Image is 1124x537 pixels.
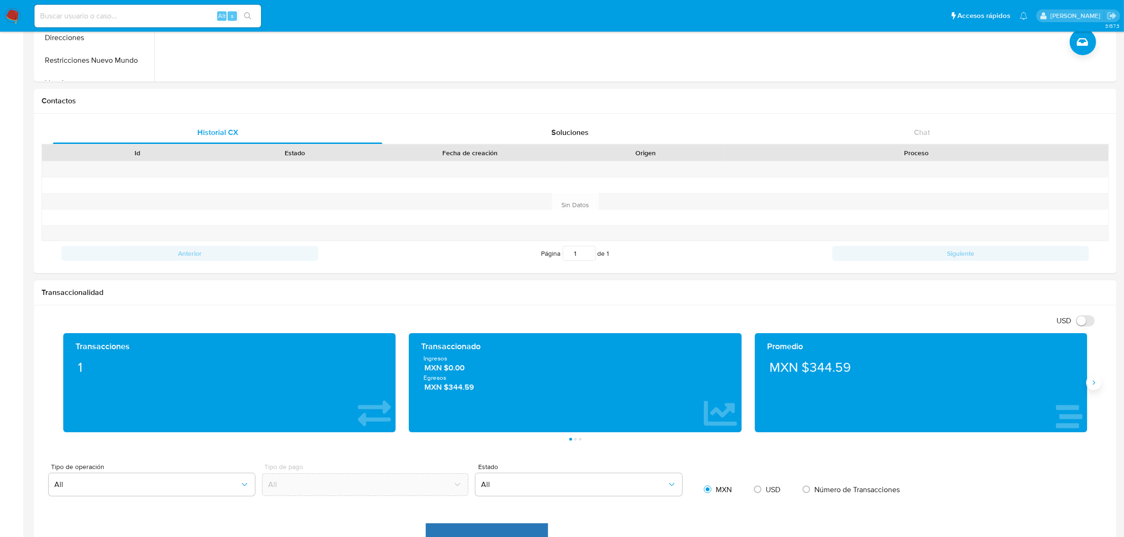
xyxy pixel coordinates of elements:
[42,288,1109,297] h1: Transaccionalidad
[36,72,154,94] button: Lista Interna
[231,11,234,20] span: s
[380,148,560,158] div: Fecha de creación
[731,148,1102,158] div: Proceso
[42,96,1109,106] h1: Contactos
[36,26,154,49] button: Direcciones
[34,10,261,22] input: Buscar usuario o caso...
[574,148,718,158] div: Origen
[607,249,609,258] span: 1
[1020,12,1028,20] a: Notificaciones
[1105,22,1119,30] span: 3.157.3
[1050,11,1104,20] p: alan.cervantesmartinez@mercadolibre.com.mx
[914,127,930,138] span: Chat
[957,11,1010,21] span: Accesos rápidos
[1107,11,1117,21] a: Salir
[36,49,154,72] button: Restricciones Nuevo Mundo
[65,148,209,158] div: Id
[551,127,589,138] span: Soluciones
[238,9,257,23] button: search-icon
[218,11,226,20] span: Alt
[197,127,238,138] span: Historial CX
[61,246,318,261] button: Anterior
[541,246,609,261] span: Página de
[222,148,366,158] div: Estado
[832,246,1089,261] button: Siguiente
